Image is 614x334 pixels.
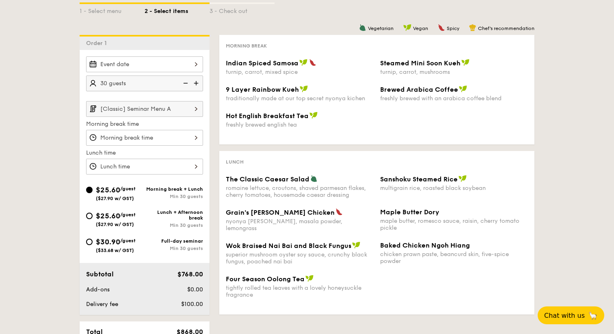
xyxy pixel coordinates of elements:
[86,149,203,157] label: Lunch time
[86,130,203,146] input: Morning break time
[80,4,145,15] div: 1 - Select menu
[145,186,203,192] div: Morning break + Lunch
[86,40,110,47] span: Order 1
[380,86,458,93] span: Brewed Arabica Coffee
[120,186,136,192] span: /guest
[145,194,203,199] div: Min 30 guests
[191,75,203,91] img: icon-add.58712e84.svg
[86,75,203,91] input: Number of guests
[438,24,445,31] img: icon-spicy.37a8142b.svg
[86,120,203,128] label: Morning break time
[458,175,467,182] img: icon-vegan.f8ff3823.svg
[380,95,528,102] div: freshly brewed with an arabica coffee blend
[226,59,298,67] span: Indian Spiced Samosa
[300,85,308,93] img: icon-vegan.f8ff3823.svg
[226,43,267,49] span: Morning break
[469,24,476,31] img: icon-chef-hat.a58ddaea.svg
[226,95,374,102] div: traditionally made at our top secret nyonya kichen
[588,311,598,320] span: 🦙
[86,56,203,72] input: Event date
[309,59,316,66] img: icon-spicy.37a8142b.svg
[380,251,528,265] div: chicken prawn paste, beancurd skin, five-spice powder
[145,238,203,244] div: Full-day seminar
[96,185,120,194] span: $25.60
[380,208,439,216] span: Maple Butter Dory
[86,286,110,293] span: Add-ons
[544,312,585,319] span: Chat with us
[189,101,203,116] img: icon-chevron-right.3c0dfbd6.svg
[226,185,374,198] div: romaine lettuce, croutons, shaved parmesan flakes, cherry tomatoes, housemade caesar dressing
[478,26,534,31] span: Chef's recommendation
[380,185,528,192] div: multigrain rice, roasted black soybean
[226,121,374,128] div: freshly brewed english tea
[299,59,307,66] img: icon-vegan.f8ff3823.svg
[86,301,118,308] span: Delivery fee
[187,286,203,293] span: $0.00
[226,159,244,165] span: Lunch
[380,69,528,75] div: turnip, carrot, mushrooms
[359,24,366,31] img: icon-vegetarian.fe4039eb.svg
[226,69,374,75] div: turnip, carrot, mixed spice
[447,26,459,31] span: Spicy
[179,75,191,91] img: icon-reduce.1d2dbef1.svg
[145,209,203,221] div: Lunch + Afternoon break
[309,112,318,119] img: icon-vegan.f8ff3823.svg
[96,222,134,227] span: ($27.90 w/ GST)
[226,175,309,183] span: The Classic Caesar Salad
[86,187,93,193] input: $25.60/guest($27.90 w/ GST)Morning break + LunchMin 30 guests
[226,242,351,250] span: Wok Braised Nai Bai and Black Fungus
[210,4,275,15] div: 3 - Check out
[310,175,318,182] img: icon-vegetarian.fe4039eb.svg
[368,26,393,31] span: Vegetarian
[335,208,343,215] img: icon-spicy.37a8142b.svg
[96,211,120,220] span: $25.60
[226,112,309,120] span: Hot English Breakfast Tea
[86,239,93,245] input: $30.90/guest($33.68 w/ GST)Full-day seminarMin 30 guests
[145,4,210,15] div: 2 - Select items
[96,196,134,201] span: ($27.90 w/ GST)
[380,218,528,231] div: maple butter, romesco sauce, raisin, cherry tomato pickle
[86,270,114,278] span: Subtotal
[226,251,374,265] div: superior mushroom oyster soy sauce, crunchy black fungus, poached nai bai
[226,86,299,93] span: 9 Layer Rainbow Kueh
[96,237,120,246] span: $30.90
[538,306,604,324] button: Chat with us🦙
[226,284,374,298] div: tightly rolled tea leaves with a lovely honeysuckle fragrance
[96,248,134,253] span: ($33.68 w/ GST)
[120,238,136,243] span: /guest
[403,24,411,31] img: icon-vegan.f8ff3823.svg
[181,301,203,308] span: $100.00
[86,159,203,175] input: Lunch time
[305,275,313,282] img: icon-vegan.f8ff3823.svg
[226,218,374,232] div: nyonya [PERSON_NAME], masala powder, lemongrass
[145,246,203,251] div: Min 30 guests
[86,213,93,219] input: $25.60/guest($27.90 w/ GST)Lunch + Afternoon breakMin 30 guests
[459,85,467,93] img: icon-vegan.f8ff3823.svg
[226,209,335,216] span: Grain's [PERSON_NAME] Chicken
[120,212,136,218] span: /guest
[413,26,428,31] span: Vegan
[177,270,203,278] span: $768.00
[352,241,360,249] img: icon-vegan.f8ff3823.svg
[380,175,458,183] span: Sanshoku Steamed Rice
[145,222,203,228] div: Min 30 guests
[380,241,470,249] span: Baked Chicken Ngoh Hiang
[226,275,305,283] span: Four Season Oolong Tea
[380,59,460,67] span: Steamed Mini Soon Kueh
[461,59,469,66] img: icon-vegan.f8ff3823.svg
